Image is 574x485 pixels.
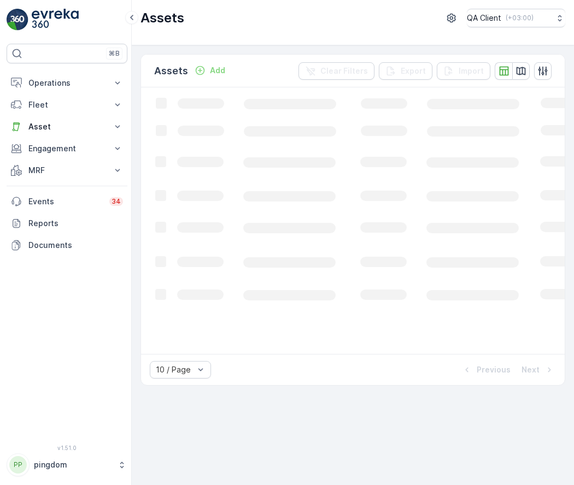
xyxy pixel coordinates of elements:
[7,94,127,116] button: Fleet
[506,14,534,22] p: ( +03:00 )
[437,62,490,80] button: Import
[320,66,368,76] p: Clear Filters
[467,13,501,23] p: QA Client
[109,49,120,58] p: ⌘B
[7,445,127,451] span: v 1.51.0
[112,197,121,206] p: 34
[7,212,127,234] a: Reports
[28,99,106,110] p: Fleet
[467,9,565,27] button: QA Client(+03:00)
[28,196,103,207] p: Events
[28,165,106,176] p: MRF
[190,64,230,77] button: Add
[28,143,106,154] p: Engagement
[401,66,426,76] p: Export
[7,116,127,138] button: Asset
[298,62,374,80] button: Clear Filters
[28,240,123,251] p: Documents
[28,218,123,229] p: Reports
[28,78,106,88] p: Operations
[7,234,127,256] a: Documents
[477,364,511,375] p: Previous
[154,63,188,79] p: Assets
[7,159,127,181] button: MRF
[34,459,112,470] p: pingdom
[459,66,484,76] p: Import
[28,121,106,132] p: Asset
[32,9,79,31] img: logo_light-DOdMpM7g.png
[210,65,225,76] p: Add
[7,191,127,212] a: Events34
[140,9,184,27] p: Assets
[522,364,540,375] p: Next
[7,9,28,31] img: logo
[7,453,127,476] button: PPpingdom
[460,363,512,376] button: Previous
[9,456,27,474] div: PP
[379,62,432,80] button: Export
[520,363,556,376] button: Next
[7,138,127,159] button: Engagement
[7,72,127,94] button: Operations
